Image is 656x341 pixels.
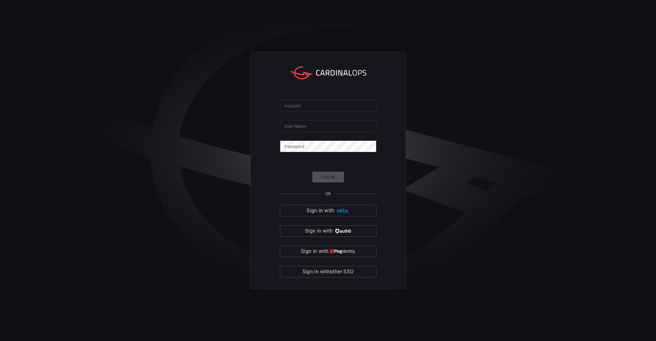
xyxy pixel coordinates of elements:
button: Sign in with [280,205,376,216]
span: OR [325,191,331,196]
span: Sign in with [307,206,334,215]
span: Sign in with [301,247,328,256]
img: Ad5vKXme8s1CQAAAABJRU5ErkJggg== [336,208,349,213]
input: Type your user name [280,120,376,132]
button: Sign in with [280,225,376,237]
button: Sign in withother SSO [280,266,376,277]
input: Type your account [280,100,376,112]
span: Sign in with other SSO [302,267,354,276]
span: Sign in with [305,227,333,235]
img: vP8Hhh4KuCH8AavWKdZY7RZgAAAAASUVORK5CYII= [334,229,351,234]
img: quu4iresuhQAAAABJRU5ErkJggg== [330,249,355,254]
button: Sign in with [280,246,376,257]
